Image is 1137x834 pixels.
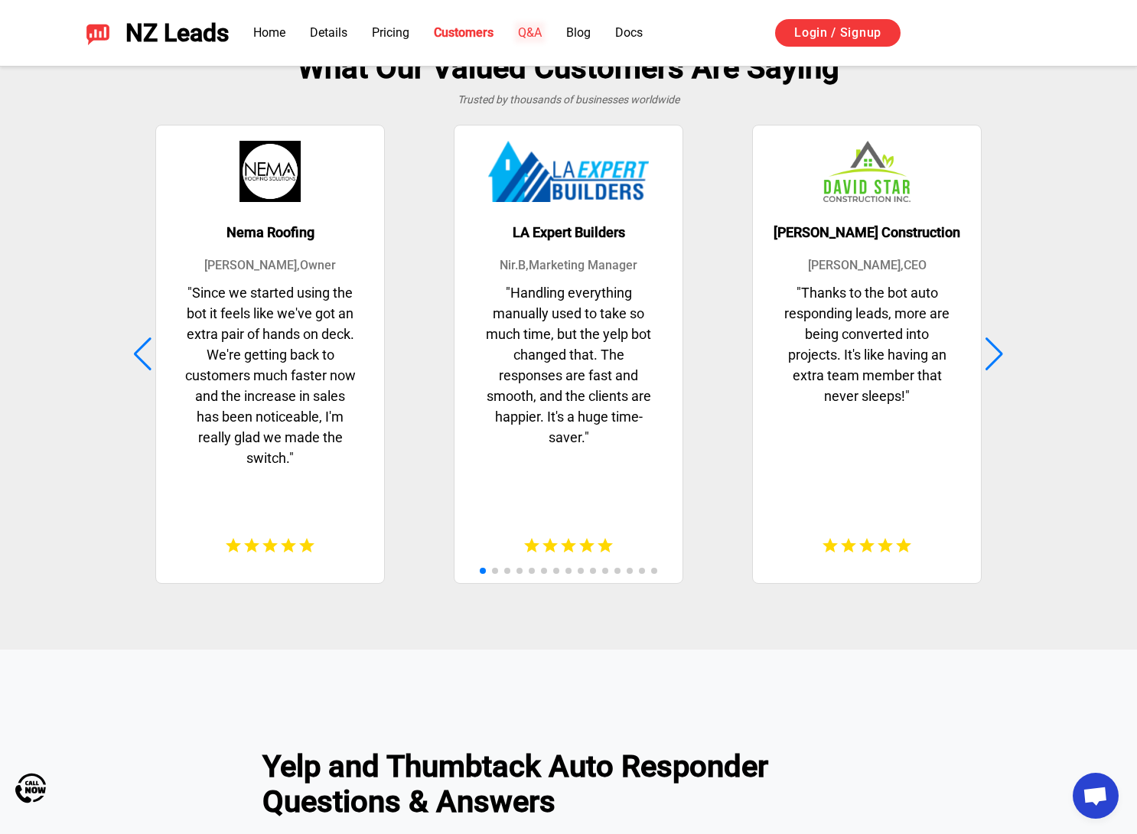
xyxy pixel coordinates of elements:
[823,141,911,202] img: David Star Construction
[226,225,314,241] h3: Nema Roofing
[615,25,643,40] a: Docs
[253,25,285,40] a: Home
[310,25,347,40] a: Details
[70,92,1067,108] div: Trusted by thousands of businesses worldwide
[125,19,229,47] span: NZ Leads
[774,225,960,241] h3: [PERSON_NAME] Construction
[488,141,650,202] img: LA Expert Builders
[566,25,591,40] a: Blog
[239,141,301,202] img: Nema Roofing
[204,256,336,275] p: [PERSON_NAME] , Owner
[518,25,542,40] a: Q&A
[15,773,46,803] img: Call Now
[775,19,901,47] a: Login / Signup
[171,282,369,521] p: " Since we started using the bot it feels like we've got an extra pair of hands on deck. We're ge...
[434,25,494,40] a: Customers
[470,282,667,521] p: " Handling everything manually used to take so much time, but the yelp bot changed that. The resp...
[70,50,1067,86] h2: What Our Valued Customers Are Saying
[916,17,1071,50] iframe: Sign in with Google Button
[372,25,409,40] a: Pricing
[500,256,637,275] p: Nir.B , Marketing Manager
[1073,773,1119,819] a: Open chat
[768,282,966,521] p: " Thanks to the bot auto responding leads, more are being converted into projects. It's like havi...
[513,225,625,241] h3: LA Expert Builders
[808,256,927,275] p: [PERSON_NAME] , CEO
[86,21,110,45] img: NZ Leads logo
[262,749,875,819] h2: Yelp and Thumbtack Auto Responder Questions & Answers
